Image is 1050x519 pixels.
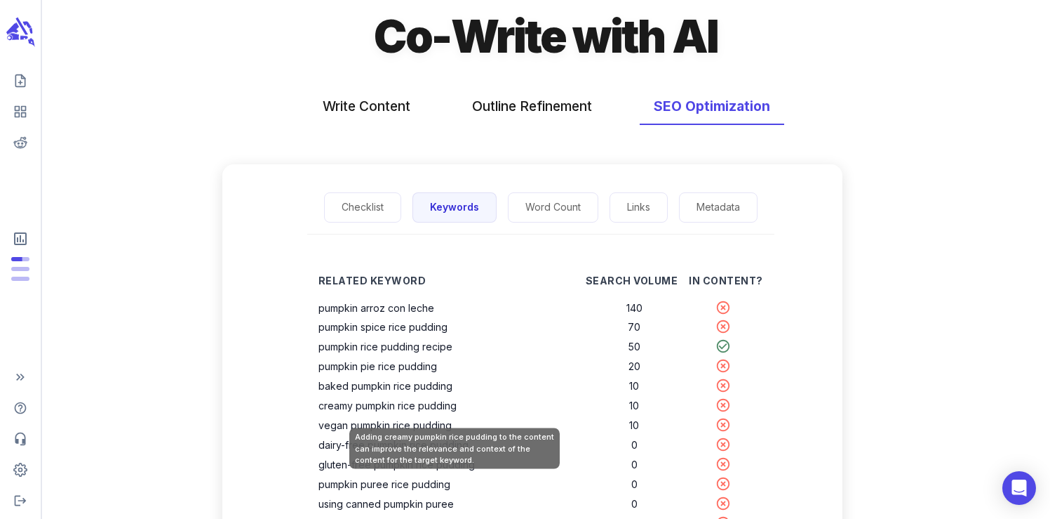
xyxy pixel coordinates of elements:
[6,68,35,93] span: Create new content
[6,457,35,482] span: Adjust your account settings
[715,319,731,334] svg: Keyword pumpkin spice rice pudding is not present in the content.
[6,130,35,155] span: View your Reddit Intelligence add-on dashboard
[324,192,401,223] button: Check out a checklist of SEO best practices.
[318,376,586,396] th: Adding baked pumpkin rice pudding to the content can improve the relevance and context of the con...
[586,416,684,435] td: Global search volume per month for the keyword vegan pumpkin rice pudding.
[586,298,684,318] td: Global search volume per month for the keyword pumpkin arroz con leche.
[586,357,684,376] td: Global search volume per month for the keyword pumpkin pie rice pudding.
[586,455,684,475] td: Global search volume per month for the keyword gluten-free pumpkin rice pudding.
[412,192,497,223] button: Explore semantically related keywords.
[610,192,668,223] button: Keep track of internal and external links used in the content.
[715,358,731,374] svg: Keyword pumpkin pie rice pudding is not present in the content.
[586,337,684,357] td: Global search volume per month for the keyword pumpkin rice pudding recipe.
[318,475,586,494] th: Adding pumpkin puree rice pudding to the content can improve the relevance and context of the con...
[1002,471,1036,505] div: Open Intercom Messenger
[689,273,763,288] p: In Content?
[11,257,29,261] span: Posts: 15 of 25 monthly posts used
[679,192,758,223] button: Create or generate meta description.
[318,494,586,514] th: Adding using canned pumpkin puree to the content can improve the relevance and context of the con...
[318,416,586,435] th: Adding vegan pumpkin rice pudding to the content can improve the relevance and context of the con...
[318,273,586,288] p: Related Keyword
[586,376,684,396] td: Global search volume per month for the keyword baked pumpkin rice pudding.
[6,99,35,124] span: View your content dashboard
[11,277,29,281] span: Input Tokens: 0 of 2,000,000 monthly tokens used. These limits are based on the last model you us...
[715,378,731,393] svg: Keyword baked pumpkin rice pudding is not present in the content.
[586,317,684,337] td: Global search volume per month for the keyword pumpkin spice rice pudding.
[715,398,731,413] svg: Keyword creamy pumpkin rice pudding is not present in the content.
[6,488,35,513] span: Logout
[508,192,598,223] button: Explore various insights related to word count and length of the search results for the target ke...
[6,426,35,452] span: Contact Support
[715,476,731,492] svg: Keyword pumpkin puree rice pudding is not present in the content.
[715,437,731,452] svg: Keyword dairy-free pumpkin rice pudding is not present in the content.
[318,396,586,416] th: Adding creamy pumpkin rice pudding to the content can improve the relevance and context of the co...
[11,267,29,271] span: Output Tokens: 0 of 400,000 monthly tokens used. These limits are based on the last model you use...
[318,298,586,318] th: Adding pumpkin arroz con leche to the content can improve the relevance and context of the conten...
[586,475,684,494] td: Global search volume per month for the keyword pumpkin puree rice pudding.
[640,88,784,125] button: SEO Optimization
[715,339,731,354] svg: Keyword pumpkin rice pudding recipe is present in the content.
[6,225,35,253] span: View Subscription & Usage
[318,357,586,376] th: Adding pumpkin pie rice pudding to the content can improve the relevance and context of the conte...
[374,7,718,65] h1: Co-Write with AI
[715,300,731,315] svg: Keyword pumpkin arroz con leche is not present in the content.
[586,494,684,514] td: Global search volume per month for the keyword using canned pumpkin puree.
[6,395,35,421] span: Help Center
[318,337,586,357] th: Adding pumpkin rice pudding recipe to the content can improve the relevance and context of the co...
[458,88,606,125] button: Outline Refinement
[318,455,586,475] th: Adding gluten-free pumpkin rice pudding to the content can improve the relevance and context of t...
[309,88,424,125] button: Write Content
[715,456,731,472] svg: Keyword gluten-free pumpkin rice pudding is not present in the content.
[349,428,560,469] div: Adding creamy pumpkin rice pudding to the content can improve the relevance and context of the co...
[715,417,731,433] svg: Keyword vegan pumpkin rice pudding is not present in the content.
[318,435,586,455] th: Adding dairy-free pumpkin rice pudding to the content can improve the relevance and context of th...
[318,317,586,337] th: Adding pumpkin spice rice pudding to the content can improve the relevance and context of the con...
[715,496,731,511] svg: Keyword using canned pumpkin puree is not present in the content.
[586,273,678,288] p: Search Volume
[6,364,35,390] span: Expand Sidebar
[586,435,684,455] td: Global search volume per month for the keyword dairy-free pumpkin rice pudding.
[586,396,684,416] td: Global search volume per month for the keyword creamy pumpkin rice pudding.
